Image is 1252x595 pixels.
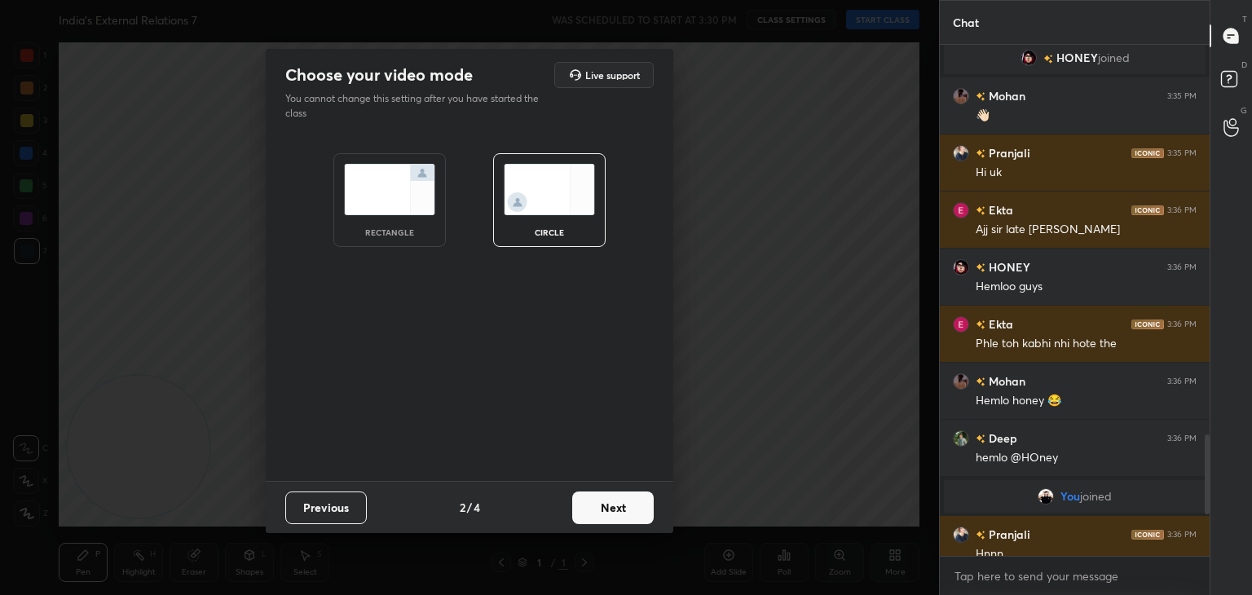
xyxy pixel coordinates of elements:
[1021,50,1037,66] img: 32105c601b7144e19c0b2b70b3508e58.jpg
[585,70,640,80] h5: Live support
[953,145,969,161] img: 0ffeb2a062be4912a221270a85b4a5da.jpg
[985,144,1030,161] h6: Pranjali
[976,149,985,158] img: no-rating-badge.077c3623.svg
[1060,490,1080,503] span: You
[985,201,1013,218] h6: Ekta
[953,259,969,275] img: 32105c601b7144e19c0b2b70b3508e58.jpg
[1131,205,1164,215] img: iconic-dark.1390631f.png
[517,228,582,236] div: circle
[1167,377,1197,386] div: 3:36 PM
[344,164,435,215] img: normalScreenIcon.ae25ed63.svg
[976,279,1197,295] div: Hemloo guys
[953,202,969,218] img: 3
[976,546,1197,562] div: Hnnn
[985,430,1017,447] h6: Deep
[976,377,985,386] img: no-rating-badge.077c3623.svg
[976,393,1197,409] div: Hemlo honey 😂
[976,450,1197,466] div: hemlo @HOney
[1167,530,1197,540] div: 3:36 PM
[1167,148,1197,158] div: 3:35 PM
[572,491,654,524] button: Next
[1080,490,1112,503] span: joined
[1098,51,1130,64] span: joined
[953,88,969,104] img: 6b0fccd259fa47c383fc0b844a333e12.jpg
[976,434,985,443] img: no-rating-badge.077c3623.svg
[985,372,1025,390] h6: Mohan
[460,499,465,516] h4: 2
[285,64,473,86] h2: Choose your video mode
[976,336,1197,352] div: Phle toh kabhi nhi hote the
[985,526,1030,543] h6: Pranjali
[1241,104,1247,117] p: G
[940,1,992,44] p: Chat
[940,45,1210,557] div: grid
[1131,320,1164,329] img: iconic-dark.1390631f.png
[976,531,985,540] img: no-rating-badge.077c3623.svg
[474,499,480,516] h4: 4
[1167,262,1197,272] div: 3:36 PM
[953,527,969,543] img: 0ffeb2a062be4912a221270a85b4a5da.jpg
[285,91,549,121] p: You cannot change this setting after you have started the class
[1167,91,1197,101] div: 3:35 PM
[1167,320,1197,329] div: 3:36 PM
[1131,530,1164,540] img: iconic-dark.1390631f.png
[976,92,985,101] img: no-rating-badge.077c3623.svg
[985,258,1030,275] h6: HONEY
[976,222,1197,238] div: Ajj sir late [PERSON_NAME]
[953,373,969,390] img: 6b0fccd259fa47c383fc0b844a333e12.jpg
[1056,51,1098,64] span: HONEY
[1242,13,1247,25] p: T
[953,430,969,447] img: 6e915057ebbd428cb18fb463484faca1.jpg
[976,320,985,329] img: no-rating-badge.077c3623.svg
[976,108,1197,124] div: 👋🏻
[1043,55,1053,64] img: no-rating-badge.077c3623.svg
[285,491,367,524] button: Previous
[1167,205,1197,215] div: 3:36 PM
[985,87,1025,104] h6: Mohan
[976,165,1197,181] div: Hi uk
[1038,488,1054,505] img: 9471f33ee4cf4c9c8aef64665fbd547a.jpg
[1241,59,1247,71] p: D
[976,206,985,215] img: no-rating-badge.077c3623.svg
[953,316,969,333] img: 3
[504,164,595,215] img: circleScreenIcon.acc0effb.svg
[985,315,1013,333] h6: Ekta
[1167,434,1197,443] div: 3:36 PM
[1131,148,1164,158] img: iconic-dark.1390631f.png
[976,263,985,272] img: no-rating-badge.077c3623.svg
[467,499,472,516] h4: /
[357,228,422,236] div: rectangle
